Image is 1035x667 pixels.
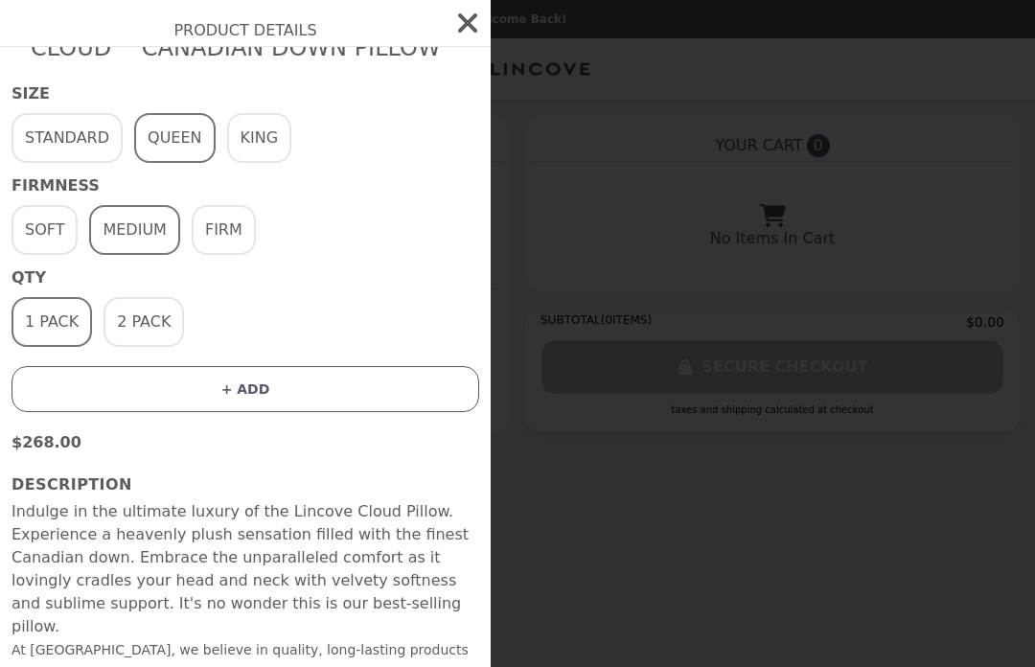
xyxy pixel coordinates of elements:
button: 1 PACK [11,297,92,347]
h2: Cloud™ Canadian Down Pillow [31,33,460,63]
span: FIRMNESS [11,174,479,197]
button: QUEEN [134,113,216,163]
p: Indulge in the ultimate luxury of the Lincove Cloud Pillow. Experience a heavenly plush sensation... [11,500,479,638]
button: KING [227,113,292,163]
button: STANDARD [11,113,123,163]
button: MEDIUM [89,205,179,255]
p: $268.00 [11,431,479,454]
button: SOFT [11,205,78,255]
button: + ADD [11,366,479,412]
span: QTY [11,266,479,289]
button: FIRM [192,205,256,255]
span: SIZE [11,82,479,105]
button: 2 PACK [103,297,184,347]
h3: Description [11,473,479,496]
